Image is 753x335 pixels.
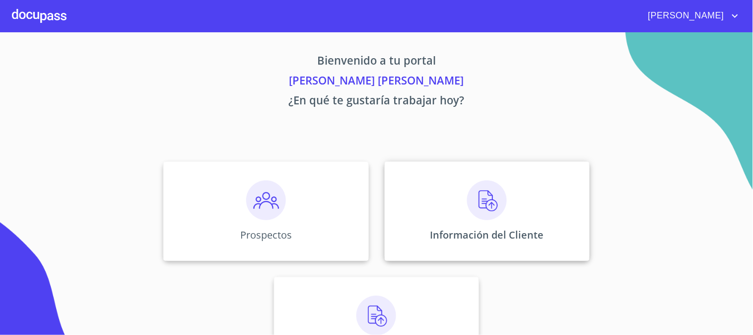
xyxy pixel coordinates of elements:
[641,8,729,24] span: [PERSON_NAME]
[71,52,683,72] p: Bienvenido a tu portal
[641,8,741,24] button: account of current user
[71,92,683,112] p: ¿En qué te gustaría trabajar hoy?
[467,180,507,220] img: carga.png
[71,72,683,92] p: [PERSON_NAME] [PERSON_NAME]
[240,228,292,242] p: Prospectos
[430,228,544,242] p: Información del Cliente
[246,180,286,220] img: prospectos.png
